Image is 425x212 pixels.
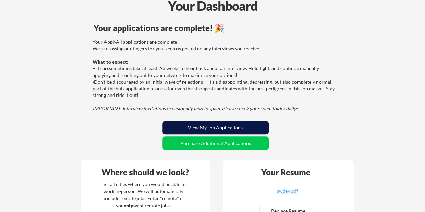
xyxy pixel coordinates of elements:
[82,168,208,176] div: Where should we look?
[162,136,269,150] button: Purchase Additional Applications
[124,203,133,208] strong: only
[93,106,298,111] em: IMPORTANT: Interview invitations occasionally land in spam. Please check your spam folder daily!
[94,24,337,32] div: Your applications are complete! 🎉
[162,121,269,134] button: View My Job Applications
[253,168,320,176] div: Your Resume
[93,80,94,85] font: •
[247,189,328,199] a: swdev.pdf
[97,181,190,209] div: List all cities where you would be able to work in-person. We will automatically include remote j...
[93,59,128,65] strong: What to expect:
[93,39,336,112] div: Your ApplyAll applications are complete! We're crossing our fingers for you, keep us posted on an...
[247,189,328,193] div: swdev.pdf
